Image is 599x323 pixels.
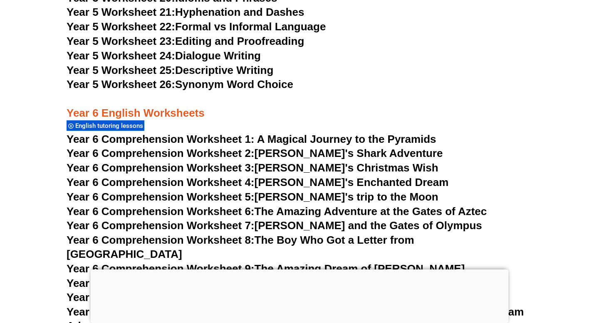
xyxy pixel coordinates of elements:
span: English tutoring lessons [75,122,146,130]
span: Year 5 Worksheet 22: [67,20,175,33]
a: Year 6 Comprehension Worksheet 2:[PERSON_NAME]'s Shark Adventure [67,147,443,159]
span: Year 6 Comprehension Worksheet 7: [67,219,255,232]
span: Year 6 Comprehension Worksheet 4: [67,176,255,188]
a: Year 6 Comprehension Worksheet 6:The Amazing Adventure at the Gates of Aztec [67,205,487,218]
a: Year 6 Comprehension Worksheet 1: A Magical Journey to the Pyramids [67,133,436,145]
span: Year 6 Comprehension Worksheet 9: [67,262,255,275]
span: Year 6 Comprehension Worksheet 11: [67,291,260,303]
iframe: Advertisement [91,269,509,321]
span: Year 6 Comprehension Worksheet 6: [67,205,255,218]
span: Year 6 Comprehension Worksheet 2: [67,147,255,159]
span: Year 5 Worksheet 24: [67,49,175,62]
span: Year 5 Worksheet 26: [67,78,175,91]
span: Year 5 Worksheet 25: [67,64,175,76]
a: Year 6 Comprehension Worksheet 9:The Amazing Dream of [PERSON_NAME] [67,262,465,275]
span: Year 5 Worksheet 23: [67,35,175,47]
a: Year 6 Comprehension Worksheet 4:[PERSON_NAME]'s Enchanted Dream [67,176,448,188]
a: Year 5 Worksheet 26:Synonym Word Choice [67,78,293,91]
a: Year 6 Comprehension Worksheet 11:[PERSON_NAME]'s Dream Adventure [67,291,452,303]
a: Year 5 Worksheet 23:Editing and Proofreading [67,35,304,47]
span: Year 6 Comprehension Worksheet 10: [67,277,260,289]
a: Year 6 Comprehension Worksheet 7:[PERSON_NAME] and the Gates of Olympus [67,219,482,232]
a: Year 6 Comprehension Worksheet 3:[PERSON_NAME]'s Christmas Wish [67,161,438,174]
div: English tutoring lessons [67,120,144,131]
a: Year 5 Worksheet 24:Dialogue Writing [67,49,261,62]
h3: Year 6 English Worksheets [67,92,532,120]
span: Year 6 Comprehension Worksheet 8: [67,234,255,246]
a: Year 5 Worksheet 25:Descriptive Writing [67,64,273,76]
a: Year 5 Worksheet 22:Formal vs Informal Language [67,20,326,33]
a: Year 6 Comprehension Worksheet 5:[PERSON_NAME]'s trip to the Moon [67,191,438,203]
iframe: Chat Widget [456,229,599,323]
span: Year 6 Comprehension Worksheet 5: [67,191,255,203]
span: Year 6 Comprehension Worksheet 12: [67,306,260,318]
a: Year 5 Worksheet 21:Hyphenation and Dashes [67,6,304,18]
span: Year 6 Comprehension Worksheet 3: [67,161,255,174]
span: Year 5 Worksheet 21: [67,6,175,18]
a: Year 6 Comprehension Worksheet 8:The Boy Who Got a Letter from [GEOGRAPHIC_DATA] [67,234,414,260]
a: Year 6 Comprehension Worksheet 10:The Boy Who Became an Avenger [67,277,435,289]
